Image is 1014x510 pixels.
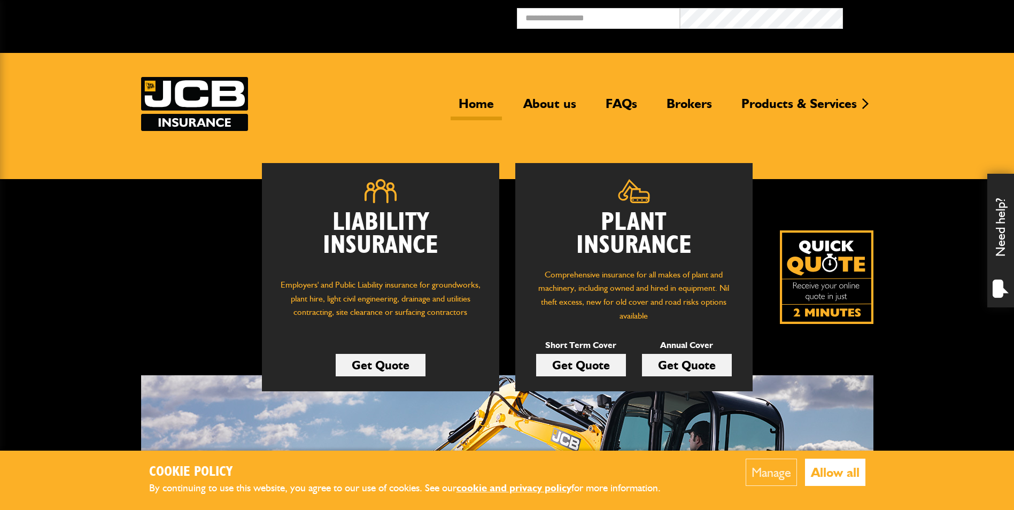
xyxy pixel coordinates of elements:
img: JCB Insurance Services logo [141,77,248,131]
h2: Cookie Policy [149,464,678,481]
p: Annual Cover [642,338,732,352]
a: JCB Insurance Services [141,77,248,131]
button: Manage [746,459,797,486]
p: Comprehensive insurance for all makes of plant and machinery, including owned and hired in equipm... [531,268,737,322]
a: Get Quote [336,354,425,376]
a: Get your insurance quote isn just 2-minutes [780,230,873,324]
div: Need help? [987,174,1014,307]
a: FAQs [598,96,645,120]
button: Broker Login [843,8,1006,25]
a: Home [451,96,502,120]
a: cookie and privacy policy [456,482,571,494]
img: Quick Quote [780,230,873,324]
a: Get Quote [642,354,732,376]
button: Allow all [805,459,865,486]
h2: Plant Insurance [531,211,737,257]
a: Brokers [659,96,720,120]
a: Products & Services [733,96,865,120]
p: By continuing to use this website, you agree to our use of cookies. See our for more information. [149,480,678,497]
p: Employers' and Public Liability insurance for groundworks, plant hire, light civil engineering, d... [278,278,483,329]
p: Short Term Cover [536,338,626,352]
h2: Liability Insurance [278,211,483,268]
a: About us [515,96,584,120]
a: Get Quote [536,354,626,376]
